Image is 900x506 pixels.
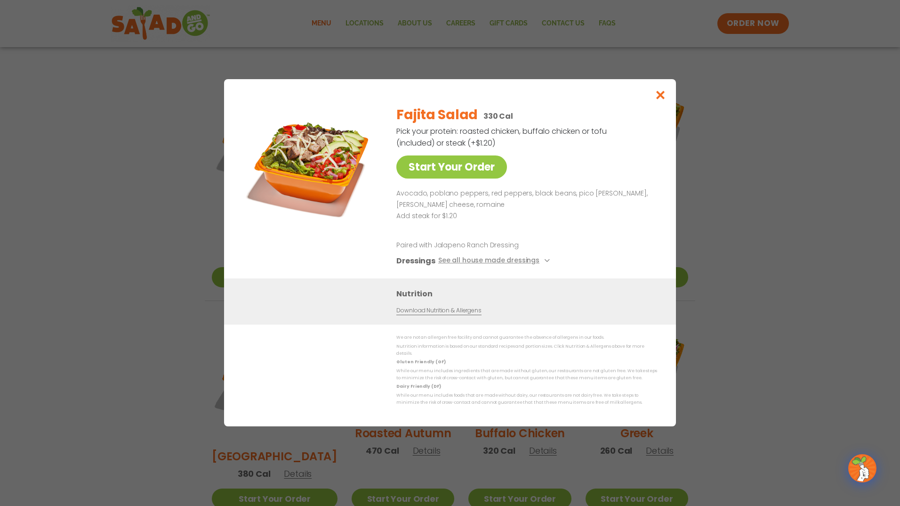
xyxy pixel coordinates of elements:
h3: Dressings [396,255,435,267]
p: Avocado, poblano peppers, red peppers, black beans, pico [PERSON_NAME], [PERSON_NAME] cheese, rom... [396,188,653,211]
p: Pick your protein: roasted chicken, buffalo chicken or tofu (included) or steak (+$1.20) [396,125,608,149]
strong: Gluten Friendly (GF) [396,359,445,365]
img: wpChatIcon [849,455,876,482]
strong: Dairy Friendly (DF) [396,384,441,390]
p: 330 Cal [483,110,513,122]
p: While our menu includes foods that are made without dairy, our restaurants are not dairy free. We... [396,392,657,407]
p: Nutrition information is based on our standard recipes and portion sizes. Click Nutrition & Aller... [396,343,657,358]
p: We are not an allergen free facility and cannot guarantee the absence of allergens in our foods. [396,335,657,342]
p: Paired with Jalapeno Ranch Dressing [396,241,571,251]
button: Close modal [645,79,676,111]
img: Featured product photo for Fajita Salad [245,98,377,230]
h2: Fajita Salad [396,105,478,125]
p: While our menu includes ingredients that are made without gluten, our restaurants are not gluten ... [396,367,657,382]
h3: Nutrition [396,288,662,300]
p: Add steak for $1.20 [396,211,653,222]
a: Download Nutrition & Allergens [396,307,481,316]
a: Start Your Order [396,155,507,179]
button: See all house made dressings [438,255,553,267]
